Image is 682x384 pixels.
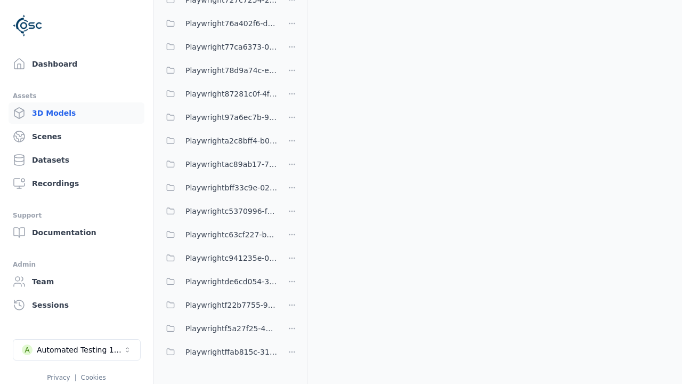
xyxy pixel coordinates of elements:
a: 3D Models [9,102,144,124]
span: Playwrightc941235e-0b6c-43b1-9b5f-438aa732d279 [185,252,277,265]
button: Playwright76a402f6-dfe7-48d6-abcc-1b3cd6453153 [160,13,277,34]
button: Playwrightac89ab17-7bbd-4282-bb63-b897c0b85846 [160,154,277,175]
div: Automated Testing 1 - Playwright [37,345,123,355]
a: Datasets [9,149,144,171]
span: Playwrightc63cf227-b350-41d0-b87c-414ab19a80cd [185,228,277,241]
button: Playwrightc5370996-fc8e-4363-a68c-af44e6d577c9 [160,201,277,222]
button: Playwright87281c0f-4f4a-4173-bef9-420ef006671d [160,83,277,105]
button: Select a workspace [13,339,141,361]
div: A [22,345,33,355]
span: Playwrightf5a27f25-4b21-40df-860f-4385a207a8a6 [185,322,277,335]
img: Logo [13,11,43,41]
button: Playwrightc63cf227-b350-41d0-b87c-414ab19a80cd [160,224,277,245]
button: Playwrightffab815c-3132-4ca9-9321-41b7911218bf [160,341,277,363]
a: Sessions [9,294,144,316]
span: Playwright77ca6373-0445-4913-acf3-974fd38ef685 [185,41,277,53]
button: Playwrightf5a27f25-4b21-40df-860f-4385a207a8a6 [160,318,277,339]
button: Playwrightc941235e-0b6c-43b1-9b5f-438aa732d279 [160,247,277,269]
span: Playwrighta2c8bff4-b0e8-4fa5-90bf-e604fce5bc4d [185,134,277,147]
div: Support [13,209,140,222]
span: Playwrightbff33c9e-02f1-4be8-8443-6e9f5334e6c0 [185,181,277,194]
span: Playwright78d9a74c-e168-4ed1-89dd-03c18c7e83cc [185,64,277,77]
button: Playwrightbff33c9e-02f1-4be8-8443-6e9f5334e6c0 [160,177,277,198]
button: Playwright77ca6373-0445-4913-acf3-974fd38ef685 [160,36,277,58]
span: Playwrightf22b7755-9f13-4c77-9466-1ba9964cd8f7 [185,299,277,311]
button: Playwrightde6cd054-3529-4dff-b662-7b152dabda49 [160,271,277,292]
button: Playwright97a6ec7b-9dec-45d7-98ef-5e87a5181b08 [160,107,277,128]
button: Playwright78d9a74c-e168-4ed1-89dd-03c18c7e83cc [160,60,277,81]
a: Dashboard [9,53,144,75]
a: Recordings [9,173,144,194]
a: Documentation [9,222,144,243]
a: Team [9,271,144,292]
button: Playwrightf22b7755-9f13-4c77-9466-1ba9964cd8f7 [160,294,277,316]
a: Cookies [81,374,106,381]
span: Playwrightffab815c-3132-4ca9-9321-41b7911218bf [185,346,277,358]
span: Playwrightde6cd054-3529-4dff-b662-7b152dabda49 [185,275,277,288]
span: Playwrightac89ab17-7bbd-4282-bb63-b897c0b85846 [185,158,277,171]
button: Playwrighta2c8bff4-b0e8-4fa5-90bf-e604fce5bc4d [160,130,277,151]
span: | [75,374,77,381]
span: Playwrightc5370996-fc8e-4363-a68c-af44e6d577c9 [185,205,277,218]
div: Assets [13,90,140,102]
div: Admin [13,258,140,271]
a: Scenes [9,126,144,147]
span: Playwright97a6ec7b-9dec-45d7-98ef-5e87a5181b08 [185,111,277,124]
span: Playwright76a402f6-dfe7-48d6-abcc-1b3cd6453153 [185,17,277,30]
a: Privacy [47,374,70,381]
span: Playwright87281c0f-4f4a-4173-bef9-420ef006671d [185,87,277,100]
